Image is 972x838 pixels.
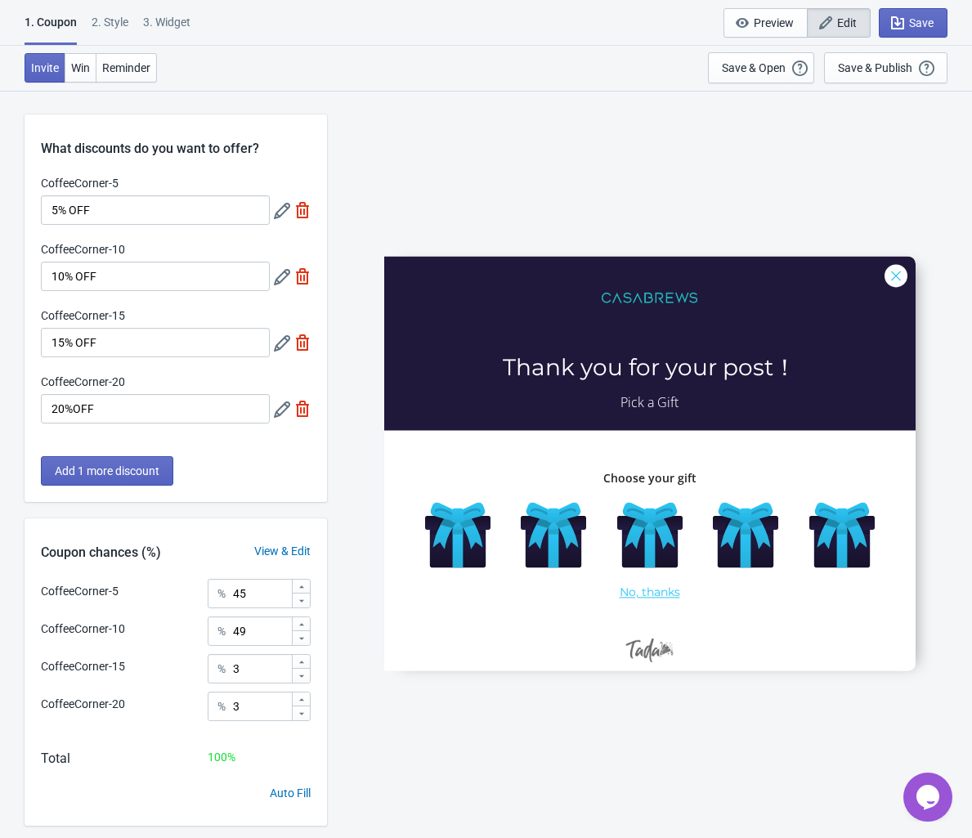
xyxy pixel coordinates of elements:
[903,773,956,822] iframe: chat widget
[92,14,128,43] div: 2 . Style
[722,61,786,74] div: Save & Open
[909,16,934,29] span: Save
[31,61,59,74] span: Invite
[270,785,311,802] div: Auto Fill
[754,16,794,29] span: Preview
[41,307,125,324] label: CoffeeCorner-15
[41,583,119,600] div: CoffeeCorner-5
[217,659,226,679] div: %
[25,543,177,562] div: Coupon chances (%)
[41,456,173,486] button: Add 1 more discount
[41,621,125,638] div: CoffeeCorner-10
[294,268,311,285] img: delete.svg
[41,749,70,769] div: Total
[217,697,226,716] div: %
[41,696,125,713] div: CoffeeCorner-20
[208,751,235,764] span: 100 %
[25,114,327,159] div: What discounts do you want to offer?
[708,52,814,83] button: Save & Open
[55,464,159,477] span: Add 1 more discount
[217,584,226,603] div: %
[232,616,291,646] input: Chance
[723,8,808,38] button: Preview
[294,401,311,417] img: delete.svg
[102,61,150,74] span: Reminder
[232,692,291,721] input: Chance
[71,61,90,74] span: Win
[25,14,77,45] div: 1. Coupon
[41,374,125,390] label: CoffeeCorner-20
[25,53,65,83] button: Invite
[217,621,226,641] div: %
[65,53,96,83] button: Win
[807,8,871,38] button: Edit
[96,53,157,83] button: Reminder
[41,658,125,675] div: CoffeeCorner-15
[879,8,947,38] button: Save
[41,241,125,258] label: CoffeeCorner-10
[232,654,291,683] input: Chance
[41,175,119,191] label: CoffeeCorner-5
[837,16,857,29] span: Edit
[294,202,311,218] img: delete.svg
[232,579,291,608] input: Chance
[238,543,327,560] div: View & Edit
[143,14,190,43] div: 3. Widget
[824,52,947,83] button: Save & Publish
[838,61,912,74] div: Save & Publish
[294,334,311,351] img: delete.svg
